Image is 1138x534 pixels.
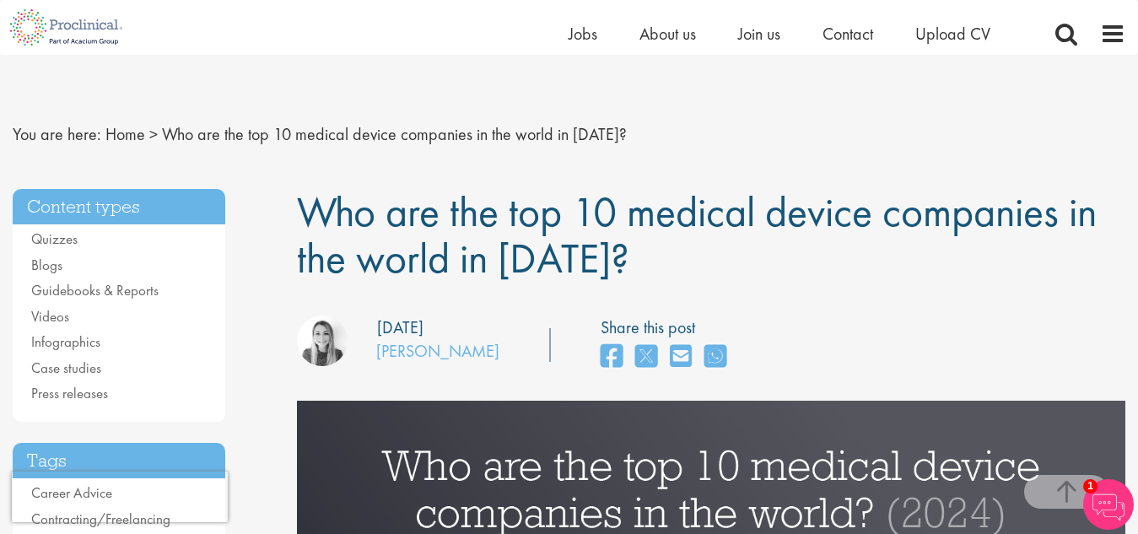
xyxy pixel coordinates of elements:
label: Share this post [601,316,735,340]
a: share on twitter [635,339,657,375]
a: Case studies [31,359,101,377]
span: Who are the top 10 medical device companies in the world in [DATE]? [162,123,627,145]
a: [PERSON_NAME] [376,340,499,362]
iframe: reCAPTCHA [12,472,228,522]
span: You are here: [13,123,101,145]
img: Hannah Burke [297,316,348,366]
a: Jobs [569,23,597,45]
a: share on email [670,339,692,375]
a: Guidebooks & Reports [31,281,159,299]
span: Who are the top 10 medical device companies in the world in [DATE]? [297,185,1097,285]
span: 1 [1083,479,1098,494]
a: Contracting/Freelancing [31,510,170,528]
a: Quizzes [31,229,78,248]
a: Upload CV [915,23,990,45]
span: > [149,123,158,145]
a: share on facebook [601,339,623,375]
a: About us [639,23,696,45]
img: Chatbot [1083,479,1134,530]
a: breadcrumb link [105,123,145,145]
div: [DATE] [377,316,423,340]
a: Join us [738,23,780,45]
a: Infographics [31,332,100,351]
a: Blogs [31,256,62,274]
a: Contact [822,23,873,45]
a: Videos [31,307,69,326]
h3: Tags [13,443,225,479]
a: share on whats app [704,339,726,375]
h3: Content types [13,189,225,225]
a: Press releases [31,384,108,402]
